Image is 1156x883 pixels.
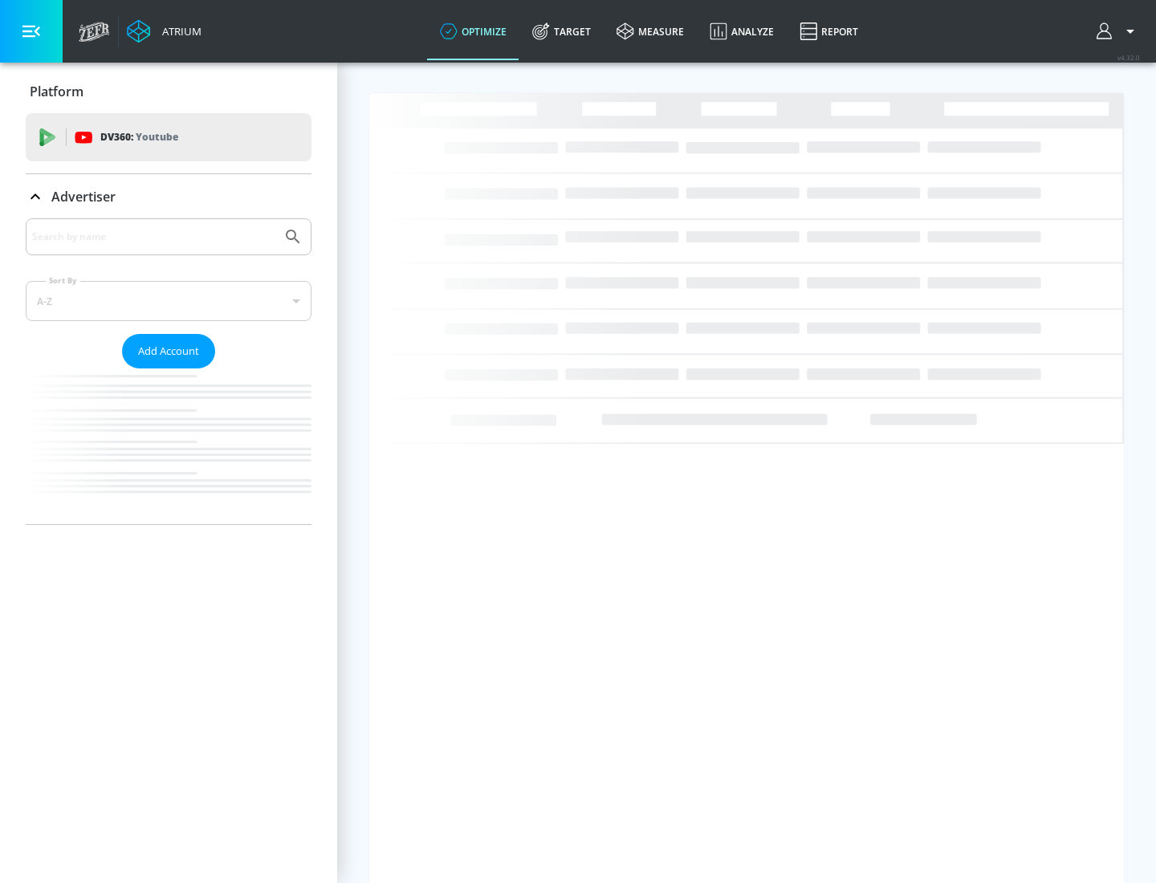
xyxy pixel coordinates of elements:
[427,2,519,60] a: optimize
[51,188,116,205] p: Advertiser
[787,2,871,60] a: Report
[697,2,787,60] a: Analyze
[32,226,275,247] input: Search by name
[604,2,697,60] a: measure
[26,281,311,321] div: A-Z
[26,174,311,219] div: Advertiser
[26,69,311,114] div: Platform
[519,2,604,60] a: Target
[1117,53,1140,62] span: v 4.32.0
[26,368,311,524] nav: list of Advertiser
[46,275,80,286] label: Sort By
[30,83,83,100] p: Platform
[100,128,178,146] p: DV360:
[26,218,311,524] div: Advertiser
[26,113,311,161] div: DV360: Youtube
[156,24,201,39] div: Atrium
[122,334,215,368] button: Add Account
[127,19,201,43] a: Atrium
[136,128,178,145] p: Youtube
[138,342,199,360] span: Add Account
